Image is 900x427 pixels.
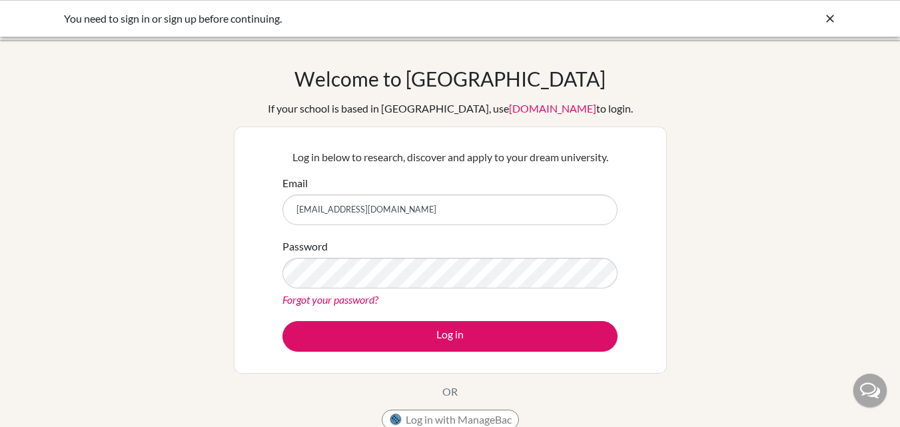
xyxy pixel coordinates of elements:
p: Log in below to research, discover and apply to your dream university. [282,149,618,165]
label: Password [282,238,328,254]
a: Forgot your password? [282,293,378,306]
label: Email [282,175,308,191]
p: OR [442,384,458,400]
div: If your school is based in [GEOGRAPHIC_DATA], use to login. [268,101,633,117]
a: [DOMAIN_NAME] [509,102,596,115]
div: You need to sign in or sign up before continuing. [64,11,637,27]
button: Log in [282,321,618,352]
h1: Welcome to [GEOGRAPHIC_DATA] [294,67,606,91]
